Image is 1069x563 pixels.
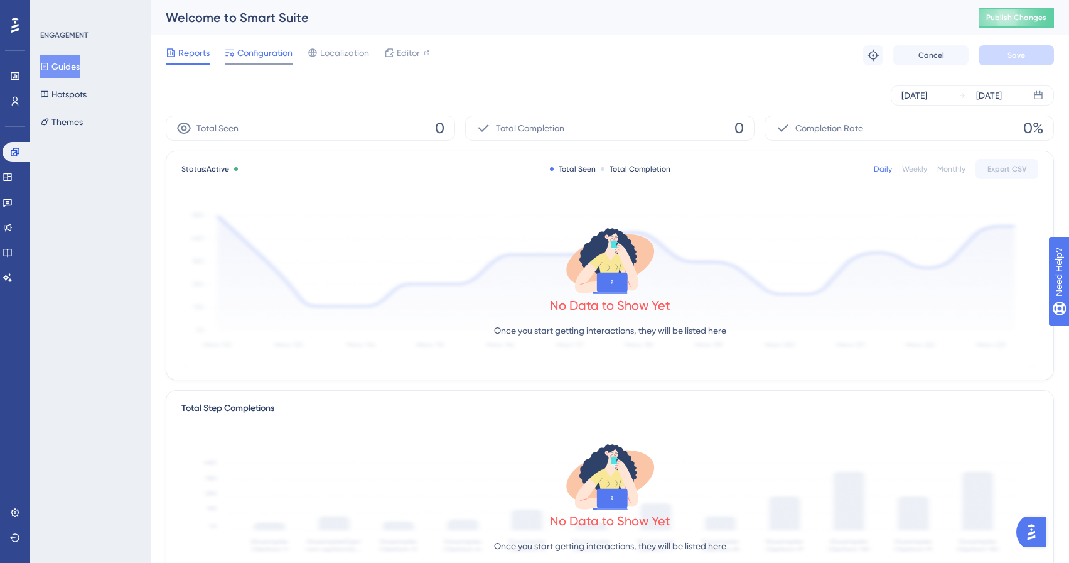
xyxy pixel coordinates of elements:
span: 0 [734,118,744,138]
span: 0% [1023,118,1043,138]
button: Guides [40,55,80,78]
span: Localization [320,45,369,60]
div: No Data to Show Yet [550,297,670,314]
span: Active [207,165,229,173]
span: Status: [181,164,229,174]
button: Cancel [893,45,969,65]
button: Themes [40,111,83,133]
div: Daily [874,164,892,174]
div: [DATE] [901,88,927,103]
span: Save [1007,50,1025,60]
span: Cancel [918,50,944,60]
span: 0 [435,118,444,138]
button: Publish Changes [979,8,1054,28]
span: Total Completion [496,121,564,136]
div: Total Step Completions [181,401,274,416]
div: ENGAGEMENT [40,30,88,40]
div: [DATE] [976,88,1002,103]
p: Once you start getting interactions, they will be listed here [494,538,726,554]
span: Configuration [237,45,293,60]
button: Hotspots [40,83,87,106]
span: Publish Changes [986,13,1046,23]
div: No Data to Show Yet [550,512,670,530]
span: Completion Rate [795,121,863,136]
span: Editor [397,45,420,60]
span: Total Seen [196,121,239,136]
div: Weekly [902,164,927,174]
div: Monthly [937,164,965,174]
span: Reports [178,45,210,60]
div: Welcome to Smart Suite [166,9,947,26]
span: Export CSV [987,164,1027,174]
button: Export CSV [975,159,1038,179]
iframe: UserGuiding AI Assistant Launcher [1016,513,1054,551]
div: Total Seen [550,164,596,174]
button: Save [979,45,1054,65]
span: Need Help? [30,3,78,18]
div: Total Completion [601,164,670,174]
p: Once you start getting interactions, they will be listed here [494,323,726,338]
